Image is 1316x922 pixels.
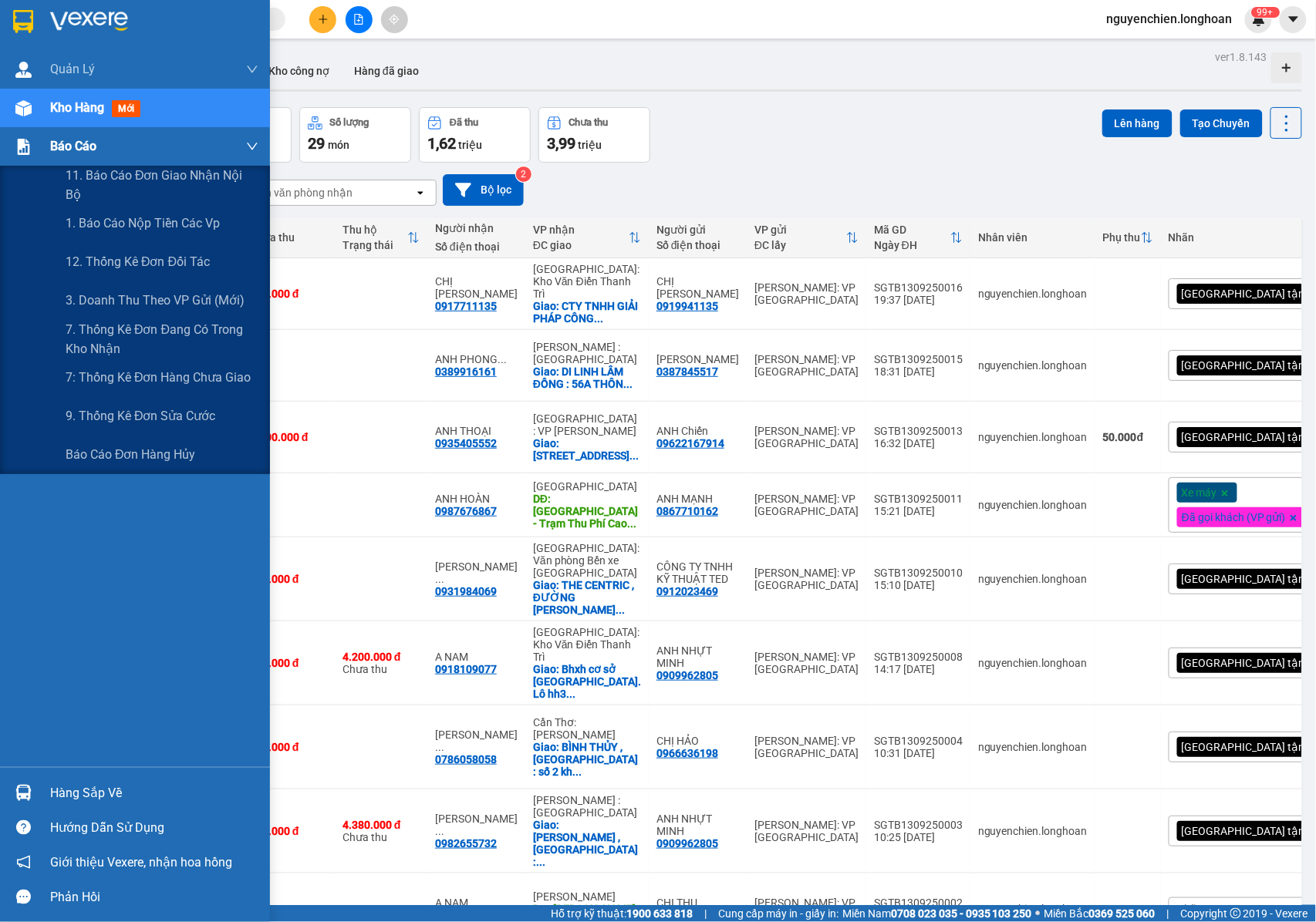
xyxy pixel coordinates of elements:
div: Hàng sắp về [50,782,258,805]
span: Miền Nam [842,905,1032,922]
div: Giao: 510 đường 2/9,hải châu,đà nẵng [533,437,641,462]
div: 19:37 [DATE] [874,294,963,306]
div: 0919941135 [656,300,718,312]
div: ĐC giao [533,239,629,251]
span: Miền Bắc [1044,905,1156,922]
div: 0917711135 [435,300,497,312]
div: 0982655732 [435,837,497,850]
span: món [328,139,349,151]
span: 7. Thống kê đơn đang có trong kho nhận [66,320,258,358]
span: ... [627,517,636,530]
span: copyright [1230,908,1241,919]
span: message [16,890,31,904]
div: SGTB1309250011 [874,493,963,505]
sup: 2 [516,167,531,182]
span: plus [318,14,329,25]
div: A NAM [435,897,518,909]
div: Chưa thu [342,651,420,675]
div: nguyenchien.longhoan [978,359,1088,372]
div: Giao: BÌNH THỦY , CẦN THƠ : số 2 khu sân bay đường Lê Hồng Phong quận Bình Thuỷ phường Thới An Đô... [533,741,641,778]
div: ANH HOÀN [435,493,518,505]
span: nguyenchien.longhoan [1095,9,1245,29]
span: file-add [353,14,364,25]
div: Đã thu [450,117,478,128]
span: ... [498,353,507,365]
span: 1. Báo cáo nộp tiền các vp [66,214,220,233]
div: 880.000 đ [250,573,327,585]
span: ... [616,604,625,616]
strong: 1900 633 818 [626,907,693,920]
img: warehouse-icon [15,62,32,78]
div: Giao: CTY TNHH GIẢI PHÁP CÔNG NGHỆ AKURA/SỐ 131 Đ.TRẦN PHÚ - F.HÀ ĐÔNG - HÀ NỘI [533,300,641,325]
div: CÔNG TY TNHH KỸ THUẬT TED [656,560,739,585]
div: Giao: Bhxh cơ sở Long Biên. Lô hh3 đường bùi thiện ngộ, kđt việt hưng, Long biên, HÀ NỘI [533,663,641,700]
div: SGTB1309250002 [874,897,963,909]
div: [PERSON_NAME]: VP [GEOGRAPHIC_DATA] [754,651,859,675]
th: Toggle SortBy [335,217,427,258]
div: 0387845517 [656,365,718,378]
div: ANH THOẠI [435,425,518,437]
span: Quản Lý [50,59,95,79]
div: 0909962805 [656,837,718,850]
div: [PERSON_NAME]: VP [GEOGRAPHIC_DATA] [754,897,859,921]
span: mới [112,100,140,117]
span: Báo cáo đơn hàng hủy [66,445,196,464]
div: 0867710162 [656,505,718,517]
div: Giao: THUẬN AN , BÌNH DƯƠNG : CÔNG TY TNHH SXTMDV JA VIỆT NAM,115A, Đ. Hưng Định 11, P. Thuận An,... [533,819,641,868]
span: Đã gọi khách (VP gửi) [1182,510,1286,524]
div: 09622167914 [656,437,724,449]
button: Tạo Chuyến [1180,109,1263,137]
img: solution-icon [15,139,32,155]
button: Đã thu1,62 triệu [419,107,531,163]
div: Chưa thu [250,231,327,244]
div: 680.000 đ [250,288,327,300]
button: Số lượng29món [299,107,411,163]
span: down [246,140,258,153]
div: nguyenchien.longhoan [978,825,1088,837]
div: nguyenchien.longhoan [978,657,1088,669]
div: [PERSON_NAME]: VP [GEOGRAPHIC_DATA] [754,425,859,449]
th: Toggle SortBy [747,217,866,258]
div: 0935405552 [435,437,497,449]
div: DĐ: TP Ninh Bình - Trạm Thu Phí Cao Bồ [533,493,641,530]
div: ANH Chiến [656,425,739,437]
div: 14:17 [DATE] [874,663,963,675]
button: Chưa thu3,99 triệu [538,107,650,163]
div: 0931984069 [435,585,497,597]
div: Mã GD [874,224,950,236]
span: Cung cấp máy in - giấy in: [718,905,839,922]
div: Số điện thoại [435,241,518,253]
div: [GEOGRAPHIC_DATA]: Kho Văn Điển Thanh Trì [533,263,641,300]
span: ... [623,378,633,390]
th: Toggle SortBy [525,217,649,258]
span: aim [389,14,400,25]
div: nguyenchien.longhoan [978,573,1088,585]
div: Hướng dẫn sử dụng [50,816,258,840]
div: [PERSON_NAME]: VP [GEOGRAPHIC_DATA] [754,353,859,378]
div: [PERSON_NAME]: VP [GEOGRAPHIC_DATA] [754,735,859,759]
span: 9. Thống kê đơn sửa cước [66,406,216,426]
div: SGTB1309250003 [874,819,963,831]
span: ... [594,312,603,325]
span: ... [435,573,444,585]
img: warehouse-icon [15,100,32,116]
div: A NAM [435,651,518,663]
div: Vương Quang Thi [435,813,518,837]
div: 210.000 đ [250,741,327,753]
svg: open [414,187,427,199]
div: 16:32 [DATE] [874,437,963,449]
div: [GEOGRAPHIC_DATA]: Văn phòng Bến xe [GEOGRAPHIC_DATA] [533,542,641,579]
div: 0786058058 [435,753,497,766]
span: ... [629,449,639,462]
div: ANH MINH [656,353,739,365]
div: SGTB1309250016 [874,281,963,294]
div: [PERSON_NAME]: VP [GEOGRAPHIC_DATA] [754,493,859,517]
span: 3. Doanh Thu theo VP Gửi (mới) [66,291,245,310]
span: Xe máy [1182,486,1217,500]
div: 0389916161 [435,365,497,378]
button: plus [309,6,336,33]
span: 1,62 [427,134,456,153]
div: Giao: THE CENTRIC , ĐƯỜNG ĐỖ MƯỜI , PHỐ MỚI , XÃ DƯƠNG QUANG , THỦY NGUYÊN , HẢI PHONG [533,579,641,616]
strong: 50.000 đ [1103,431,1144,443]
span: ... [536,856,545,868]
